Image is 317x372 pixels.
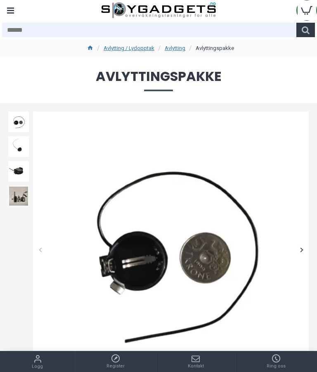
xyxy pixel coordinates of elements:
span: Logg [32,363,43,370]
img: Avlyttingspakke [8,186,29,206]
img: Avlyttingspakke [8,136,29,157]
a: Kontakt [156,351,235,372]
span: Register [106,363,125,370]
a: Avlytting / Lydopptak [104,44,154,52]
span: Kontakt [188,363,204,370]
span: Ring oss [267,363,286,370]
span: Avlyttingspakke [8,70,309,91]
img: Avlyttingspakke [8,161,29,182]
a: Avlytting [165,44,185,52]
img: Avlyttingspakke [8,111,29,132]
img: SpyGadgets.no [101,2,216,19]
a: Register [76,351,156,372]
